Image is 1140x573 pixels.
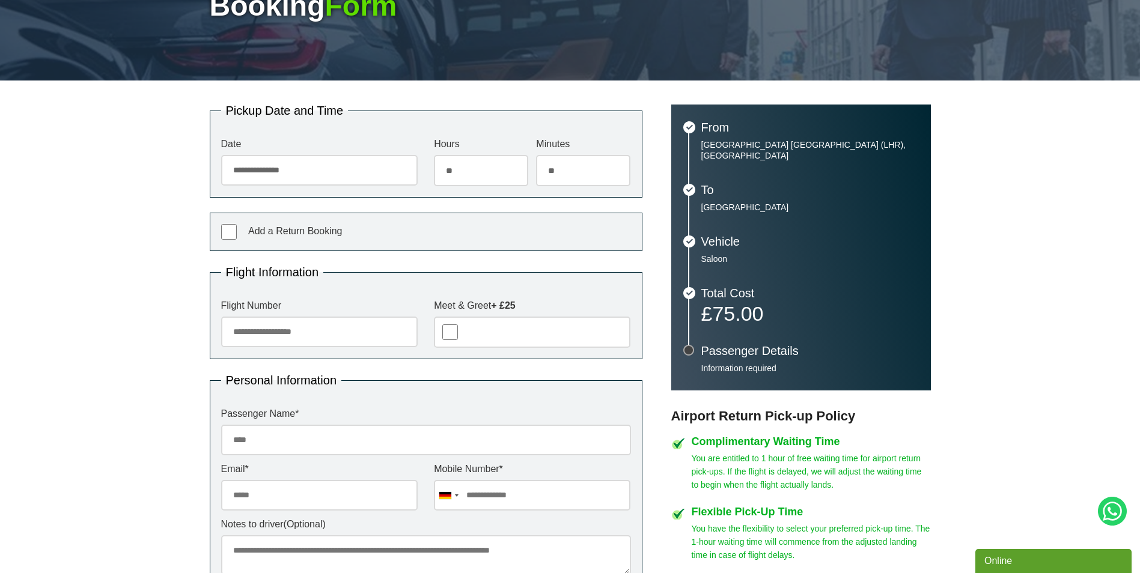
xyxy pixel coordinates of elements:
[701,139,919,161] p: [GEOGRAPHIC_DATA] [GEOGRAPHIC_DATA] (LHR), [GEOGRAPHIC_DATA]
[221,464,418,474] label: Email
[692,436,931,447] h4: Complimentary Waiting Time
[248,226,343,236] span: Add a Return Booking
[712,302,763,325] span: 75.00
[701,363,919,374] p: Information required
[671,408,931,424] h3: Airport Return Pick-up Policy
[536,139,630,149] label: Minutes
[221,139,418,149] label: Date
[434,481,462,510] div: Germany (Deutschland): +49
[221,301,418,311] label: Flight Number
[491,300,515,311] strong: + £25
[221,224,237,240] input: Add a Return Booking
[692,452,931,491] p: You are entitled to 1 hour of free waiting time for airport return pick-ups. If the flight is del...
[701,287,919,299] h3: Total Cost
[434,139,528,149] label: Hours
[221,374,342,386] legend: Personal Information
[221,409,631,419] label: Passenger Name
[692,506,931,517] h4: Flexible Pick-Up Time
[701,253,919,264] p: Saloon
[701,305,919,322] p: £
[701,202,919,213] p: [GEOGRAPHIC_DATA]
[692,522,931,562] p: You have the flexibility to select your preferred pick-up time. The 1-hour waiting time will comm...
[221,520,631,529] label: Notes to driver
[434,301,630,311] label: Meet & Greet
[701,121,919,133] h3: From
[701,184,919,196] h3: To
[701,235,919,247] h3: Vehicle
[221,266,324,278] legend: Flight Information
[975,547,1134,573] iframe: chat widget
[221,105,349,117] legend: Pickup Date and Time
[701,345,919,357] h3: Passenger Details
[284,519,326,529] span: (Optional)
[434,464,630,474] label: Mobile Number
